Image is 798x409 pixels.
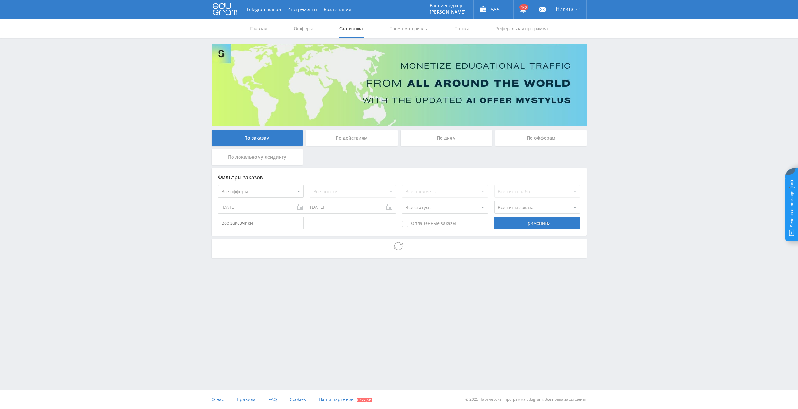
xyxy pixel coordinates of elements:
img: Banner [212,44,587,126]
a: Наши партнеры Скидки [319,390,372,409]
a: О нас [212,390,224,409]
span: Правила [237,396,256,402]
div: По локальному лендингу [212,149,303,165]
p: Ваш менеджер: [430,3,466,8]
div: По офферам [495,130,587,146]
a: Правила [237,390,256,409]
div: Применить [494,217,580,229]
p: [PERSON_NAME] [430,10,466,15]
div: По заказам [212,130,303,146]
span: Оплаченные заказы [402,221,456,227]
div: По действиям [306,130,398,146]
a: Потоки [454,19,469,38]
div: Фильтры заказов [218,174,580,180]
span: О нас [212,396,224,402]
a: Cookies [290,390,306,409]
span: Cookies [290,396,306,402]
div: По дням [401,130,492,146]
a: FAQ [268,390,277,409]
a: Статистика [339,19,364,38]
div: © 2025 Партнёрская программа Edugram. Все права защищены. [402,390,586,409]
a: Промо-материалы [389,19,428,38]
a: Реферальная программа [495,19,549,38]
span: Наши партнеры [319,396,355,402]
a: Главная [250,19,268,38]
input: Все заказчики [218,217,304,229]
span: Никита [556,6,574,11]
span: Скидки [357,398,372,402]
a: Офферы [293,19,314,38]
span: FAQ [268,396,277,402]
